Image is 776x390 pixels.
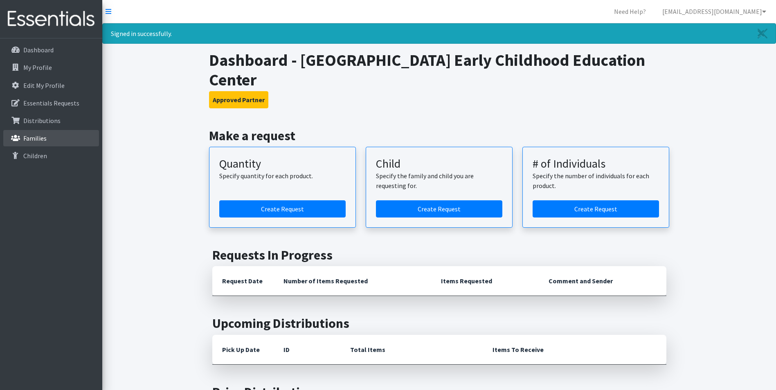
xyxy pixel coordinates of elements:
a: Close [749,24,776,43]
a: Create a request by number of individuals [533,200,659,217]
p: Dashboard [23,46,54,54]
h3: # of Individuals [533,157,659,171]
th: Request Date [212,266,274,296]
p: Distributions [23,117,61,125]
a: [EMAIL_ADDRESS][DOMAIN_NAME] [656,3,773,20]
th: Items To Receive [483,335,666,365]
th: ID [274,335,340,365]
p: Edit My Profile [23,81,65,90]
th: Number of Items Requested [274,266,432,296]
a: Create a request for a child or family [376,200,502,217]
th: Pick Up Date [212,335,274,365]
th: Total Items [340,335,483,365]
button: Approved Partner [209,91,268,108]
p: Essentials Requests [23,99,79,107]
a: Create a request by quantity [219,200,346,217]
h2: Requests In Progress [212,247,666,263]
th: Comment and Sender [539,266,666,296]
a: Essentials Requests [3,95,99,111]
a: Distributions [3,112,99,129]
a: Children [3,148,99,164]
a: Edit My Profile [3,77,99,94]
p: Specify the number of individuals for each product. [533,171,659,191]
h2: Upcoming Distributions [212,316,666,331]
img: HumanEssentials [3,5,99,33]
h3: Quantity [219,157,346,171]
th: Items Requested [431,266,539,296]
a: My Profile [3,59,99,76]
a: Dashboard [3,42,99,58]
h2: Make a request [209,128,669,143]
div: Signed in successfully. [102,23,776,44]
p: Specify quantity for each product. [219,171,346,181]
h1: Dashboard - [GEOGRAPHIC_DATA] Early Childhood Education Center [209,50,669,90]
p: Specify the family and child you are requesting for. [376,171,502,191]
a: Families [3,130,99,146]
p: Families [23,134,47,142]
h3: Child [376,157,502,171]
p: Children [23,152,47,160]
a: Need Help? [607,3,652,20]
p: My Profile [23,63,52,72]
